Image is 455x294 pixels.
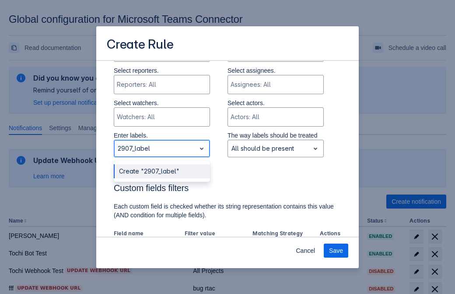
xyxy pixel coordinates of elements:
[196,143,207,154] span: open
[227,131,324,140] p: The way labels should be treated
[181,228,249,240] th: Filter value
[96,60,359,237] div: Scrollable content
[114,99,210,107] p: Select watchers.
[114,183,341,197] h3: Custom fields filters
[310,143,321,154] span: open
[227,66,324,75] p: Select assignees.
[316,228,341,240] th: Actions
[249,228,317,240] th: Matching Strategy
[324,244,348,258] button: Save
[296,244,315,258] span: Cancel
[227,99,324,107] p: Select actors.
[107,37,174,54] h3: Create Rule
[114,131,210,140] p: Enter labels.
[114,164,210,178] div: Create "2907_label"
[290,244,320,258] button: Cancel
[114,202,341,220] p: Each custom field is checked whether its string representation contains this value (AND condition...
[114,228,181,240] th: Field name
[114,66,210,75] p: Select reporters.
[329,244,343,258] span: Save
